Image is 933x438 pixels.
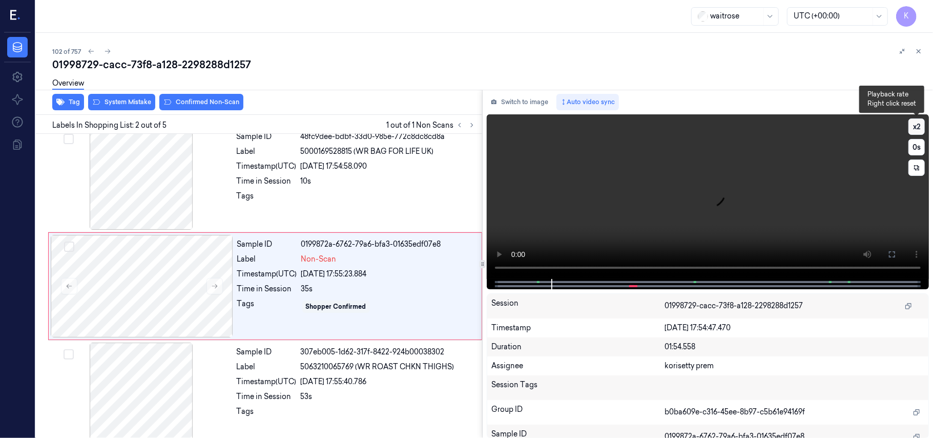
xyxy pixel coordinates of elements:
[301,284,475,294] div: 35s
[52,57,925,72] div: 01998729-cacc-73f8-a128-2298288d1257
[237,376,297,387] div: Timestamp (UTC)
[301,362,454,372] span: 5063210065769 (WR ROAST CHKN THIGHS)
[237,131,297,142] div: Sample ID
[908,118,925,135] button: x2
[491,404,665,421] div: Group ID
[52,120,167,131] span: Labels In Shopping List: 2 out of 5
[301,146,434,157] span: 5000169528815 (WR BAG FOR LIFE UK)
[301,376,476,387] div: [DATE] 17:55:40.786
[52,47,81,56] span: 102 of 757
[237,269,297,280] div: Timestamp (UTC)
[491,342,665,352] div: Duration
[237,347,297,357] div: Sample ID
[665,323,924,333] div: [DATE] 17:54:47.470
[237,254,297,265] div: Label
[64,242,74,252] button: Select row
[665,361,924,371] div: korisetty prem
[306,302,366,311] div: Shopper Confirmed
[64,349,74,360] button: Select row
[52,78,84,90] a: Overview
[237,298,297,315] div: Tags
[386,119,478,131] span: 1 out of 1 Non Scans
[491,361,665,371] div: Assignee
[237,391,297,402] div: Time in Session
[301,161,476,172] div: [DATE] 17:54:58.090
[491,298,665,314] div: Session
[237,362,297,372] div: Label
[556,94,619,110] button: Auto video sync
[301,176,476,187] div: 10s
[665,407,805,417] span: b0ba609e-c316-45ee-8b97-c5b61e94169f
[301,347,476,357] div: 307eb005-1d62-317f-8422-924b00038302
[237,284,297,294] div: Time in Session
[237,191,297,207] div: Tags
[491,380,665,396] div: Session Tags
[491,323,665,333] div: Timestamp
[301,254,337,265] span: Non-Scan
[301,131,476,142] div: 48fc9dee-bdbf-33d0-985e-772c8dc8cd8a
[896,6,917,27] button: K
[665,342,924,352] div: 01:54.558
[237,406,297,423] div: Tags
[237,239,297,250] div: Sample ID
[64,134,74,144] button: Select row
[301,391,476,402] div: 53s
[908,139,925,155] button: 0s
[301,239,475,250] div: 0199872a-6762-79a6-bfa3-01635edf07e8
[301,269,475,280] div: [DATE] 17:55:23.884
[52,94,84,110] button: Tag
[487,94,552,110] button: Switch to image
[237,146,297,157] div: Label
[665,301,803,311] span: 01998729-cacc-73f8-a128-2298288d1257
[237,161,297,172] div: Timestamp (UTC)
[159,94,243,110] button: Confirmed Non-Scan
[88,94,155,110] button: System Mistake
[237,176,297,187] div: Time in Session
